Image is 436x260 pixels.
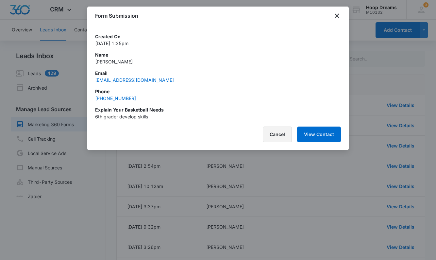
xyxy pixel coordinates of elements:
p: Phone [95,88,341,95]
p: Explain your basketball needs [95,106,341,113]
button: close [333,12,341,20]
p: Created On [95,33,341,40]
p: [PERSON_NAME] [95,58,341,65]
h1: Form Submission [95,12,138,20]
a: [PHONE_NUMBER] [95,95,136,101]
button: View Contact [297,127,341,142]
button: Cancel [263,127,292,142]
p: [DATE] 1:35pm [95,40,341,47]
a: [EMAIL_ADDRESS][DOMAIN_NAME] [95,77,174,83]
p: Name [95,51,341,58]
p: Email [95,70,341,77]
p: 6th grader develop skills [95,113,341,120]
